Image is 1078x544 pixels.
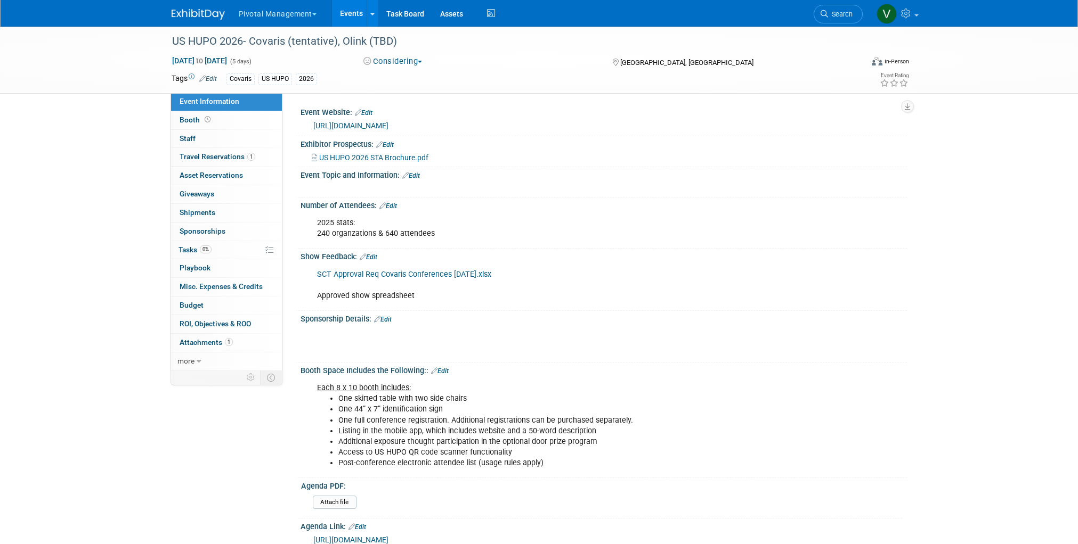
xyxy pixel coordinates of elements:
div: Show Feedback: [301,249,907,262]
span: Travel Reservations [180,152,255,161]
a: Edit [402,172,420,179]
li: Listing in the mobile app, which includes website and a 50-word description [338,426,783,436]
span: [DATE] [DATE] [172,56,228,65]
a: Edit [348,523,366,531]
a: Edit [199,75,217,83]
a: Asset Reservations [171,167,282,185]
div: Event Rating [880,73,909,78]
a: more [171,352,282,370]
span: Shipments [180,208,215,217]
li: Additional exposure thought participation in the optional door prize program [338,436,783,447]
span: US HUPO 2026 STA Brochure.pdf [319,153,428,162]
div: 2025 stats: 240 organzations & 640 attendees [310,212,790,244]
a: [URL][DOMAIN_NAME] [313,535,388,544]
span: 0% [200,245,212,253]
a: Staff [171,130,282,148]
td: Toggle Event Tabs [260,370,282,384]
div: Sponsorship Details: [301,311,907,325]
div: Event Website: [301,104,907,118]
span: 1 [247,153,255,161]
a: Sponsorships [171,222,282,241]
td: Personalize Event Tab Strip [242,370,261,384]
a: Search [814,5,863,23]
a: Playbook [171,259,282,277]
a: [URL][DOMAIN_NAME] [313,121,388,130]
div: Agenda PDF: [301,478,902,491]
li: One full conference registration. Additional registrations can be purchased separately. [338,415,783,426]
a: Edit [376,141,394,149]
div: Covaris [226,73,255,85]
a: Tasks0% [171,241,282,259]
span: 1 [225,338,233,346]
div: US HUPO [258,73,292,85]
div: 2026 [296,73,317,85]
div: Booth Space Includes the Following:: [301,362,907,376]
span: Search [828,10,853,18]
li: Post-conference electronic attendee list (usage rules apply) [338,458,783,468]
a: Misc. Expenses & Credits [171,278,282,296]
div: Event Format [800,55,910,71]
a: Travel Reservations1 [171,148,282,166]
span: Budget [180,301,204,309]
span: Attachments [180,338,233,347]
span: [GEOGRAPHIC_DATA], [GEOGRAPHIC_DATA] [620,59,753,67]
a: Edit [374,316,392,323]
a: Edit [355,109,372,117]
div: US HUPO 2026- Covaris (tentative), Olink (TBD) [168,32,847,51]
a: ROI, Objectives & ROO [171,315,282,333]
a: Budget [171,296,282,315]
div: Agenda Link: [301,518,907,532]
td: Tags [172,73,217,85]
li: One 44” x 7” identification sign [338,404,783,415]
a: US HUPO 2026 STA Brochure.pdf [312,153,428,162]
a: Giveaways [171,185,282,203]
a: Edit [360,253,377,261]
span: Event Information [180,97,239,105]
span: more [177,357,194,365]
span: to [194,56,205,65]
a: Attachments1 [171,334,282,352]
img: Valerie Weld [877,4,897,24]
a: Edit [431,367,449,375]
span: Staff [180,134,196,143]
span: Asset Reservations [180,171,243,179]
span: (5 days) [229,58,252,65]
u: Each 8 x 10 booth includes: [317,383,411,392]
button: Considering [360,56,426,67]
span: Misc. Expenses & Credits [180,282,263,291]
img: ExhibitDay [172,9,225,20]
div: Event Topic and Information: [301,167,907,181]
span: Giveaways [180,189,214,198]
div: Number of Attendees: [301,197,907,211]
span: Playbook [180,263,210,272]
span: ROI, Objectives & ROO [180,319,251,328]
div: Exhibitor Prospectus: [301,136,907,150]
span: Sponsorships [180,227,225,235]
div: In-Person [884,57,909,65]
a: Shipments [171,204,282,222]
div: Approved show spreadsheet [310,264,790,307]
a: Event Information [171,93,282,111]
li: One skirted table with two side chairs [338,393,783,404]
a: Booth [171,111,282,129]
a: SCT Approval Req Covaris Conferences [DATE].xlsx [317,270,491,279]
a: Edit [379,202,397,210]
img: Format-Inperson.png [872,57,882,65]
li: Access to US HUPO QR code scanner functionality [338,447,783,458]
span: Tasks [179,245,212,254]
span: Booth not reserved yet [202,116,213,123]
span: Booth [180,116,213,124]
